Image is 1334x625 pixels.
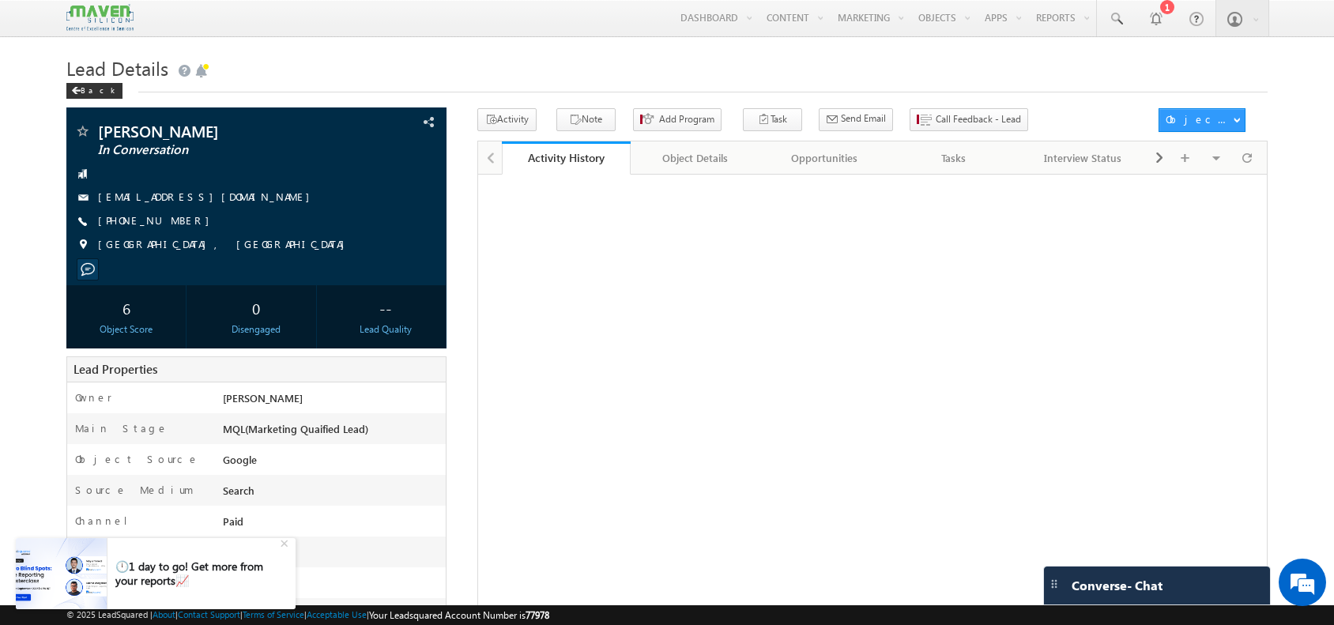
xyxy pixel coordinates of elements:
label: Source Medium [75,483,194,497]
label: Channel [75,514,140,528]
div: Object Details [643,149,746,168]
span: Call Feedback - Lead [936,112,1021,126]
button: Add Program [633,108,722,131]
a: Terms of Service [243,609,304,619]
a: About [153,609,175,619]
a: Tasks [889,141,1019,175]
a: Opportunities [760,141,890,175]
span: © 2025 LeadSquared | | | | | [66,608,549,623]
span: [GEOGRAPHIC_DATA], [GEOGRAPHIC_DATA] [98,237,352,253]
span: Add Program [659,112,714,126]
button: Activity [477,108,537,131]
span: Your Leadsquared Account Number is [369,609,549,621]
div: -- [330,293,442,322]
div: Activity History [514,150,620,165]
div: 🕛1 day to go! Get more from your reports📈 [115,559,278,588]
button: Object Actions [1159,108,1245,132]
a: Acceptable Use [307,609,367,619]
label: Main Stage [75,421,168,435]
button: Call Feedback - Lead [910,108,1028,131]
button: Note [556,108,616,131]
div: Tasks [902,149,1004,168]
div: + [277,533,296,552]
div: Google [219,452,446,474]
span: Lead Properties [73,361,157,377]
img: Custom Logo [66,4,133,32]
div: Opportunities [773,149,876,168]
div: Back [66,83,122,99]
div: Object Actions [1166,112,1233,126]
a: [EMAIL_ADDRESS][DOMAIN_NAME] [98,190,318,203]
span: In Conversation [98,142,334,158]
a: Activity History [502,141,631,175]
span: Lead Details [66,55,168,81]
a: Contact Support [178,609,240,619]
span: Send Email [841,111,886,126]
div: Interview Status [1031,149,1134,168]
span: [PERSON_NAME] [98,123,334,139]
label: Object Source [75,452,199,466]
div: Search [219,483,446,505]
a: Object Details [631,141,760,175]
button: Send Email [819,108,893,131]
a: Back [66,82,130,96]
a: Interview Status [1019,141,1148,175]
div: MQL(Marketing Quaified Lead) [219,421,446,443]
div: 0 [201,293,312,322]
div: Disengaged [201,322,312,337]
span: [PHONE_NUMBER] [98,213,217,229]
span: 77978 [526,609,549,621]
img: carter-drag [1048,578,1061,590]
img: pictures [16,538,107,609]
div: 6 [70,293,182,322]
label: Owner [75,390,112,405]
div: Object Score [70,322,182,337]
span: [PERSON_NAME] [223,391,303,405]
button: Task [743,108,802,131]
div: Lead Quality [330,322,442,337]
div: Paid [219,514,446,536]
span: Converse - Chat [1072,578,1163,593]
